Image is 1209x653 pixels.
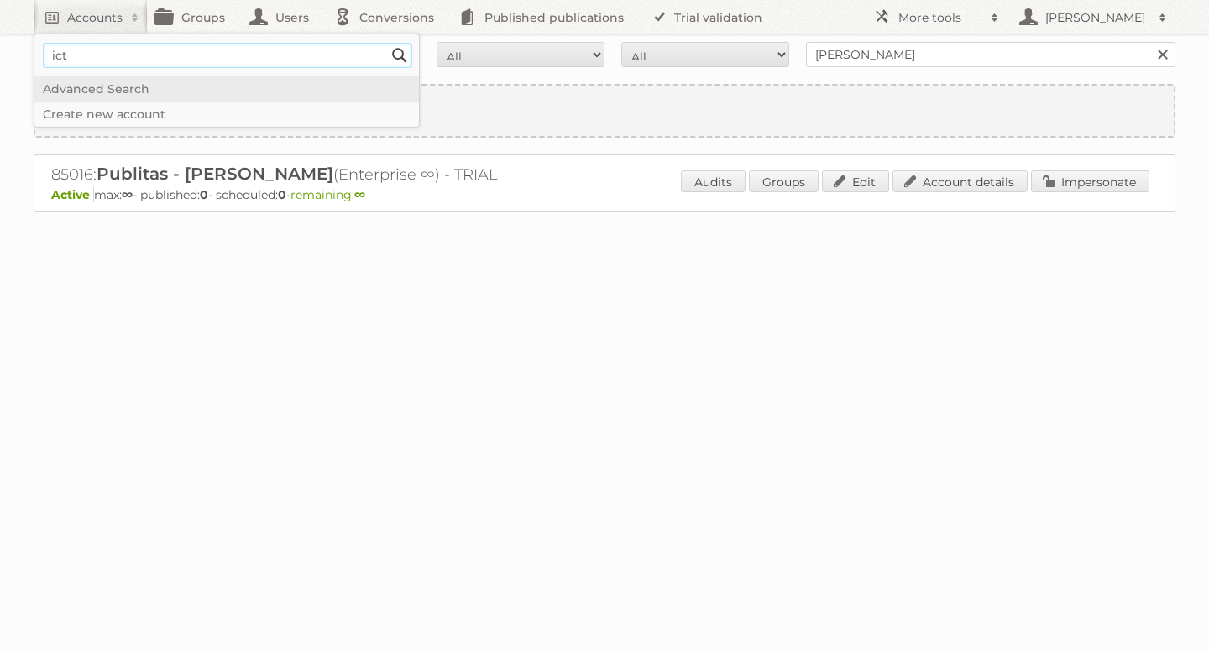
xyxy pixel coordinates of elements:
h2: [PERSON_NAME] [1041,9,1150,26]
a: Create new account [34,102,419,127]
h2: More tools [898,9,982,26]
a: Audits [681,170,746,192]
strong: ∞ [354,187,365,202]
span: remaining: [290,187,365,202]
strong: 0 [278,187,286,202]
input: Search [387,43,412,68]
strong: 0 [200,187,208,202]
h2: 85016: (Enterprise ∞) - TRIAL [51,164,639,185]
a: Edit [822,170,889,192]
strong: ∞ [122,187,133,202]
a: Advanced Search [34,76,419,102]
h2: Accounts [67,9,123,26]
a: Groups [749,170,819,192]
a: Impersonate [1031,170,1149,192]
a: Create new account [35,86,1174,136]
p: max: - published: - scheduled: - [51,187,1158,202]
span: Publitas - [PERSON_NAME] [97,164,333,184]
span: Active [51,187,94,202]
a: Account details [892,170,1028,192]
